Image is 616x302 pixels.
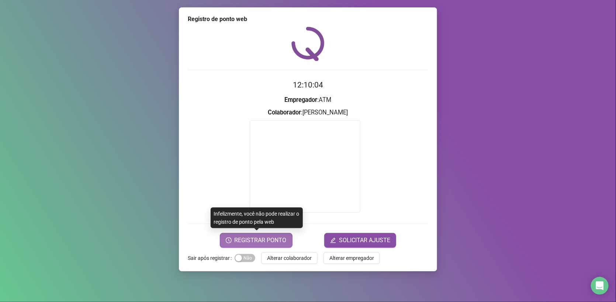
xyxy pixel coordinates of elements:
[188,108,428,117] h3: : [PERSON_NAME]
[291,27,325,61] img: QRPoint
[188,15,428,24] div: Registro de ponto web
[188,95,428,105] h3: : ATM
[324,233,396,248] button: editSOLICITAR AJUSTE
[268,109,301,116] strong: Colaborador
[329,254,374,262] span: Alterar empregador
[211,207,303,228] div: Infelizmente, você não pode realizar o registro de ponto pela web
[226,237,232,243] span: clock-circle
[339,236,390,245] span: SOLICITAR AJUSTE
[293,80,323,89] time: 12:10:04
[285,96,318,103] strong: Empregador
[220,233,293,248] button: REGISTRAR PONTO
[261,252,318,264] button: Alterar colaborador
[267,254,312,262] span: Alterar colaborador
[330,237,336,243] span: edit
[188,252,235,264] label: Sair após registrar
[235,236,287,245] span: REGISTRAR PONTO
[591,277,609,295] div: Open Intercom Messenger
[323,252,380,264] button: Alterar empregador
